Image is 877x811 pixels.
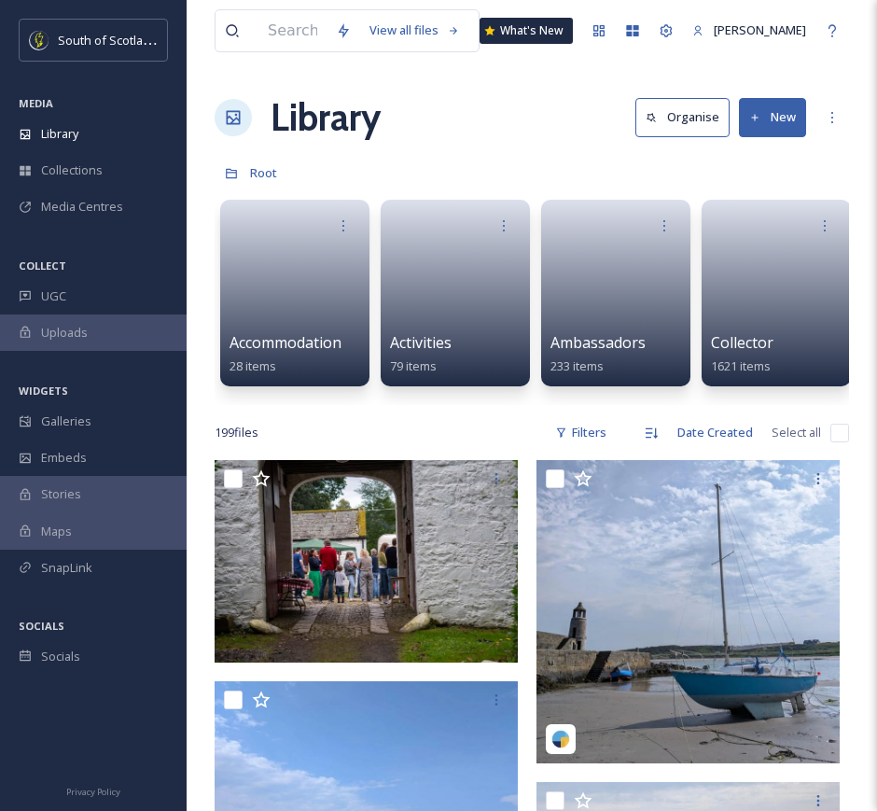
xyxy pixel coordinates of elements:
[714,21,806,38] span: [PERSON_NAME]
[19,619,64,633] span: SOCIALS
[19,96,53,110] span: MEDIA
[551,730,570,748] img: snapsea-logo.png
[66,786,120,798] span: Privacy Policy
[41,324,88,342] span: Uploads
[58,31,271,49] span: South of Scotland Destination Alliance
[390,357,437,374] span: 79 items
[215,460,518,663] img: 240817-Glenlair-Feastival-2024-6-Demijohn.jpg
[19,384,68,398] span: WIDGETS
[215,424,258,441] span: 199 file s
[230,334,341,374] a: Accommodation28 items
[711,357,771,374] span: 1621 items
[271,90,381,146] a: Library
[550,332,646,353] span: Ambassadors
[668,414,762,451] div: Date Created
[30,31,49,49] img: images.jpeg
[683,12,815,49] a: [PERSON_NAME]
[41,412,91,430] span: Galleries
[390,334,452,374] a: Activities79 items
[41,485,81,503] span: Stories
[41,523,72,540] span: Maps
[230,357,276,374] span: 28 items
[41,449,87,467] span: Embeds
[41,198,123,216] span: Media Centres
[66,779,120,802] a: Privacy Policy
[41,559,92,577] span: SnapLink
[41,648,80,665] span: Socials
[536,460,840,763] img: the_ratchers-18071177596821500.jpeg
[250,164,277,181] span: Root
[41,161,103,179] span: Collections
[19,259,66,273] span: COLLECT
[550,357,604,374] span: 233 items
[711,332,773,353] span: Collector
[250,161,277,184] a: Root
[546,414,616,451] div: Filters
[258,10,327,51] input: Search your library
[390,332,452,353] span: Activities
[635,98,730,136] button: Organise
[711,334,773,374] a: Collector1621 items
[360,12,469,49] a: View all files
[550,334,646,374] a: Ambassadors233 items
[41,125,78,143] span: Library
[772,424,821,441] span: Select all
[739,98,806,136] button: New
[480,18,573,44] a: What's New
[41,287,66,305] span: UGC
[230,332,341,353] span: Accommodation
